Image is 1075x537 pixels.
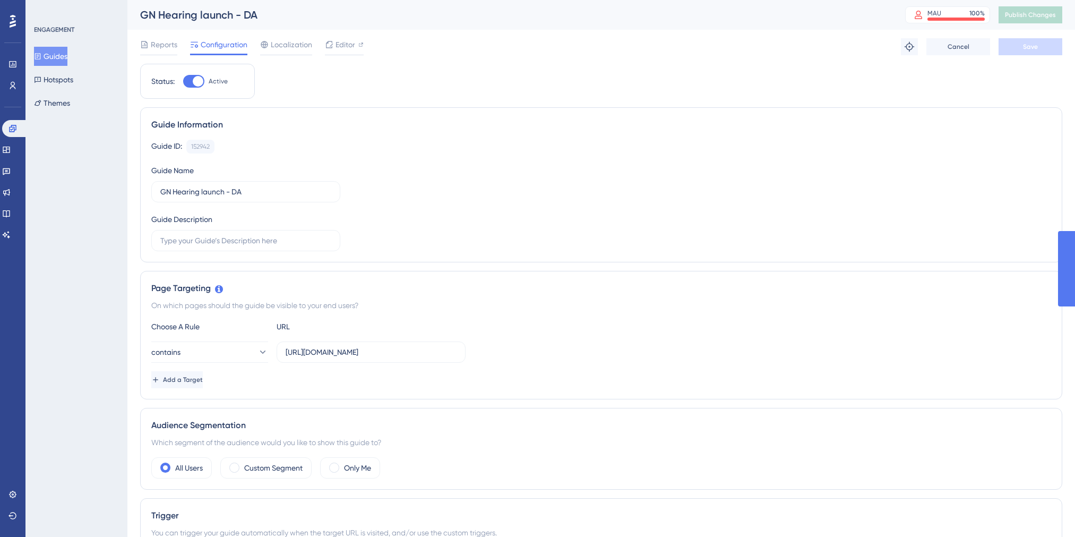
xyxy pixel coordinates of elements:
div: Guide Name [151,164,194,177]
div: URL [277,320,393,333]
div: ENGAGEMENT [34,25,74,34]
input: yourwebsite.com/path [286,346,457,358]
div: Audience Segmentation [151,419,1051,432]
div: Which segment of the audience would you like to show this guide to? [151,436,1051,449]
input: Type your Guide’s Description here [160,235,331,246]
div: Guide ID: [151,140,182,154]
span: Configuration [201,38,247,51]
button: Themes [34,93,70,113]
span: Add a Target [163,376,203,384]
button: Hotspots [34,70,73,89]
div: On which pages should the guide be visible to your end users? [151,299,1051,312]
input: Type your Guide’s Name here [160,186,331,198]
div: GN Hearing launch - DA [140,7,879,22]
label: All Users [175,462,203,474]
button: Cancel [926,38,990,55]
span: contains [151,346,180,359]
button: Save [999,38,1062,55]
span: Reports [151,38,177,51]
div: 152942 [191,142,210,151]
div: 100 % [969,9,985,18]
span: Cancel [948,42,969,51]
button: Guides [34,47,67,66]
div: Status: [151,75,175,88]
div: Trigger [151,509,1051,522]
div: Guide Information [151,118,1051,131]
span: Publish Changes [1005,11,1056,19]
button: Add a Target [151,371,203,388]
div: Choose A Rule [151,320,268,333]
label: Custom Segment [244,462,303,474]
button: contains [151,342,268,363]
label: Only Me [344,462,371,474]
div: Page Targeting [151,282,1051,295]
span: Localization [271,38,312,51]
button: Publish Changes [999,6,1062,23]
span: Save [1023,42,1038,51]
iframe: UserGuiding AI Assistant Launcher [1030,495,1062,527]
div: Guide Description [151,213,212,226]
div: MAU [927,9,941,18]
span: Editor [336,38,355,51]
span: Active [209,77,228,86]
